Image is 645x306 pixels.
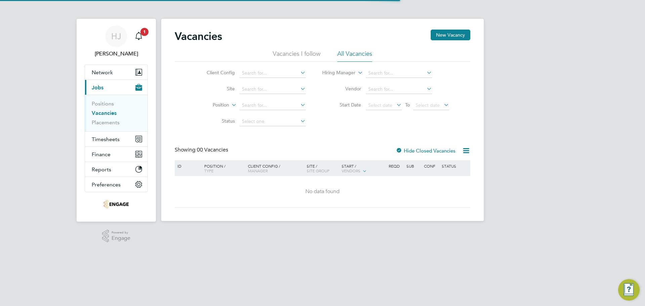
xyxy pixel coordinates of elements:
[246,160,305,176] div: Client Config /
[405,160,422,172] div: Sub
[240,69,306,78] input: Search for...
[403,100,412,109] span: To
[248,168,268,173] span: Manager
[204,168,214,173] span: Type
[85,50,148,58] span: Hannah Jones
[85,177,147,192] button: Preferences
[431,30,470,40] button: New Vacancy
[368,102,392,108] span: Select date
[92,110,117,116] a: Vacancies
[176,188,469,195] div: No data found
[199,160,246,176] div: Position /
[92,166,111,173] span: Reports
[196,118,235,124] label: Status
[190,102,229,108] label: Position
[85,65,147,80] button: Network
[196,70,235,76] label: Client Config
[92,151,111,158] span: Finance
[416,102,440,108] span: Select date
[92,136,120,142] span: Timesheets
[196,86,235,92] label: Site
[366,69,432,78] input: Search for...
[366,85,432,94] input: Search for...
[305,160,340,176] div: Site /
[103,199,129,210] img: focusresourcing-logo-retina.png
[85,26,148,58] a: HJ[PERSON_NAME]
[240,101,306,110] input: Search for...
[85,162,147,177] button: Reports
[240,85,306,94] input: Search for...
[85,95,147,131] div: Jobs
[440,160,469,172] div: Status
[340,160,387,177] div: Start /
[140,28,148,36] span: 1
[92,69,113,76] span: Network
[85,80,147,95] button: Jobs
[85,199,148,210] a: Go to home page
[102,230,131,243] a: Powered byEngage
[618,279,640,301] button: Engage Resource Center
[337,50,372,62] li: All Vacancies
[175,30,222,43] h2: Vacancies
[317,70,355,76] label: Hiring Manager
[307,168,330,173] span: Site Group
[322,102,361,108] label: Start Date
[422,160,440,172] div: Conf
[396,147,456,154] label: Hide Closed Vacancies
[111,32,121,41] span: HJ
[92,84,103,91] span: Jobs
[92,181,121,188] span: Preferences
[322,86,361,92] label: Vendor
[92,100,114,107] a: Positions
[240,117,306,126] input: Select one
[112,235,130,241] span: Engage
[85,132,147,146] button: Timesheets
[112,230,130,235] span: Powered by
[77,19,156,222] nav: Main navigation
[197,146,228,153] span: 00 Vacancies
[92,119,120,126] a: Placements
[132,26,145,47] a: 1
[175,146,229,154] div: Showing
[176,160,199,172] div: ID
[342,168,360,173] span: Vendors
[387,160,404,172] div: Reqd
[85,147,147,162] button: Finance
[273,50,320,62] li: Vacancies I follow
